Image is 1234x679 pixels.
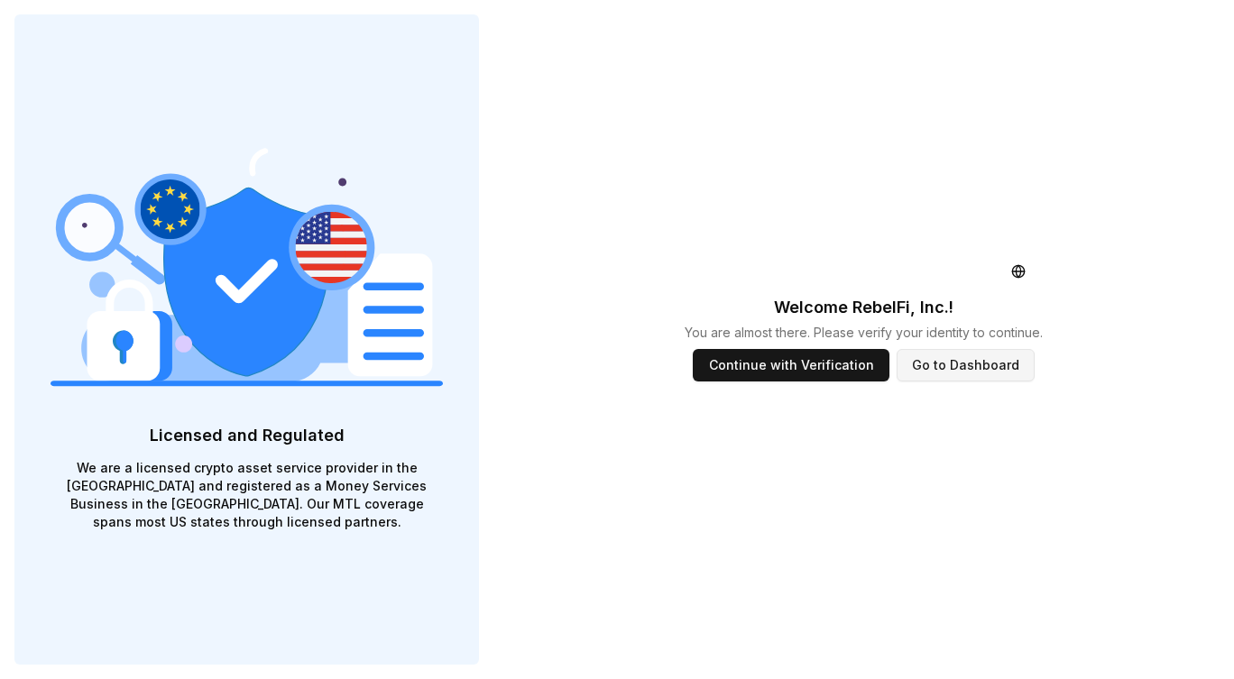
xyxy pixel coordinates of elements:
p: Licensed and Regulated [51,423,443,448]
p: Welcome RebelFi, Inc. ! [774,295,953,320]
p: You are almost there. Please verify your identity to continue. [685,324,1043,342]
button: Continue with Verification [693,349,889,381]
p: We are a licensed crypto asset service provider in the [GEOGRAPHIC_DATA] and registered as a Mone... [51,459,443,531]
button: Go to Dashboard [897,349,1035,381]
